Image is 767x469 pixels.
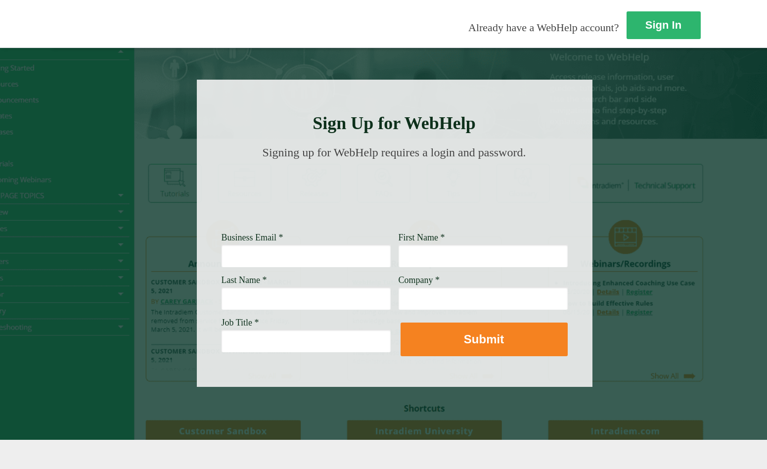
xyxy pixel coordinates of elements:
[401,323,568,356] button: Submit
[222,233,283,242] span: Business Email *
[222,275,267,285] span: Last Name *
[222,318,259,328] span: Job Title *
[227,169,562,219] img: Need Credentials? Sign up below. Have Credentials? Use the sign-in button.
[645,19,681,31] strong: Sign In
[468,21,619,34] span: Already have a WebHelp account?
[464,332,504,346] strong: Submit
[627,11,701,39] a: Sign In
[399,275,440,285] span: Company *
[263,146,526,159] span: Signing up for WebHelp requires a login and password.
[313,113,476,133] strong: Sign Up for WebHelp
[399,233,445,242] span: First Name *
